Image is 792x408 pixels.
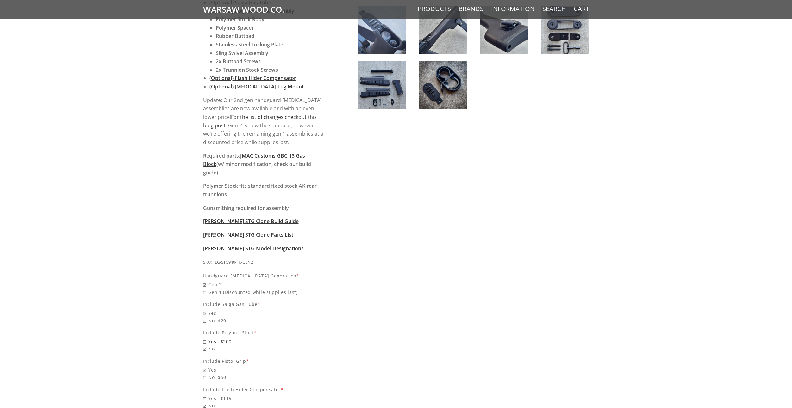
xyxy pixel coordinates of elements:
[203,96,324,147] p: Update: Our 2nd gen handguard [MEDICAL_DATA] assemblies are now available and with an even lower ...
[203,218,299,225] a: [PERSON_NAME] STG Clone Build Guide
[358,61,406,109] img: Wieger STG-940 Reproduction Furniture Kit
[480,6,528,54] img: Wieger STG-940 Reproduction Furniture Kit
[216,66,278,73] strong: 2x Trunnion Stock Screws
[203,113,317,129] a: For the list of changes checkout this blog post
[203,309,324,317] span: Yes
[418,5,451,13] a: Products
[216,58,261,65] strong: 2x Buttpad Screws
[203,272,324,279] div: Handguard [MEDICAL_DATA] Generation
[203,152,311,176] strong: Required parts: (w/ minor modification, check our build guide)
[574,5,589,13] a: Cart
[216,41,283,48] strong: Stainless Steel Locking Plate
[216,33,254,40] strong: Rubber Buttpad
[419,61,467,109] img: Wieger STG-940 Reproduction Furniture Kit
[491,5,535,13] a: Information
[203,182,317,198] strong: Polymer Stock fits standard fixed stock AK rear trunnions
[358,6,406,54] img: Wieger STG-940 Reproduction Furniture Kit
[203,317,324,324] span: No -$20
[209,83,304,90] a: (Optional) [MEDICAL_DATA] Lug Mount
[203,374,324,381] span: No -$50
[203,301,324,308] div: Include Saiga Gas Tube
[203,395,324,402] span: Yes +$115
[203,329,324,336] div: Include Polymer Stock
[458,5,483,13] a: Brands
[203,289,324,296] span: Gen 1 (Discounted while supplies last)
[203,204,289,211] strong: Gunsmithing required for assembly
[419,6,467,54] img: Wieger STG-940 Reproduction Furniture Kit
[203,386,324,393] div: Include Flash Hider Compensator
[203,231,293,238] a: [PERSON_NAME] STG Clone Parts List
[203,245,304,252] a: [PERSON_NAME] STG Model Designations
[216,16,265,23] strong: Polymer Stock Body
[203,281,324,288] span: Gen 2
[203,366,324,374] span: Yes
[203,338,324,345] span: Yes +$200
[209,75,296,82] a: (Optional) Flash Hider Compensator
[203,259,212,266] div: SKU:
[203,345,324,352] span: No
[203,357,324,365] div: Include Pistol Grip
[216,50,268,57] strong: Sling Swivel Assembly
[216,24,254,31] strong: Polymer Spacer
[542,5,566,13] a: Search
[203,152,305,168] a: JMAC Customs GBC-13 Gas Block
[541,6,589,54] img: Wieger STG-940 Reproduction Furniture Kit
[215,259,253,266] div: EG-STG940-FK-GEN2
